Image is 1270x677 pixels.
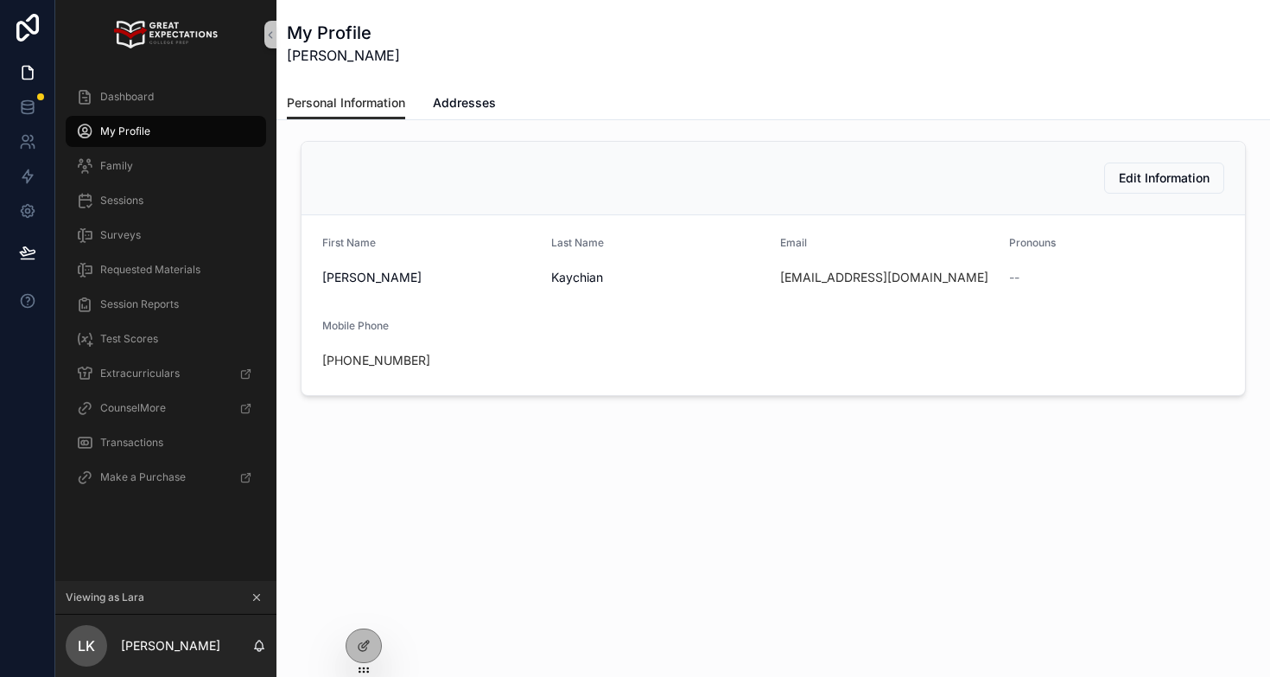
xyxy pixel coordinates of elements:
a: Test Scores [66,323,266,354]
span: Viewing as Lara [66,591,144,604]
span: First Name [322,236,376,249]
span: Mobile Phone [322,319,389,332]
a: [PHONE_NUMBER] [322,352,430,369]
a: Sessions [66,185,266,216]
div: scrollable content [55,69,276,515]
span: Family [100,159,133,173]
span: Surveys [100,228,141,242]
a: Requested Materials [66,254,266,285]
span: Last Name [551,236,604,249]
a: Addresses [433,87,496,122]
span: Edit Information [1119,169,1210,187]
button: Edit Information [1104,163,1224,194]
span: Email [780,236,807,249]
span: My Profile [100,125,150,138]
span: Extracurriculars [100,367,180,380]
span: [PERSON_NAME] [322,269,537,286]
a: Surveys [66,220,266,251]
a: Dashboard [66,81,266,112]
span: CounselMore [100,401,166,415]
a: Transactions [66,427,266,458]
span: Personal Information [287,94,405,112]
h1: My Profile [287,21,400,45]
span: Addresses [433,94,496,112]
a: Personal Information [287,87,405,120]
span: Requested Materials [100,263,200,277]
a: Extracurriculars [66,358,266,389]
span: [PERSON_NAME] [287,45,400,66]
a: CounselMore [66,393,266,424]
span: Session Reports [100,297,179,311]
a: Make a Purchase [66,462,266,493]
a: My Profile [66,116,266,147]
span: Pronouns [1009,236,1056,249]
span: Dashboard [100,90,154,104]
span: Sessions [100,194,143,208]
p: [PERSON_NAME] [121,637,220,655]
img: App logo [114,21,217,48]
span: Transactions [100,436,163,450]
a: [EMAIL_ADDRESS][DOMAIN_NAME] [780,269,988,286]
span: LK [78,635,95,656]
span: Kaychian [551,269,766,286]
span: Make a Purchase [100,470,186,484]
span: Test Scores [100,332,158,346]
a: Family [66,150,266,182]
span: -- [1009,269,1019,286]
a: Session Reports [66,289,266,320]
